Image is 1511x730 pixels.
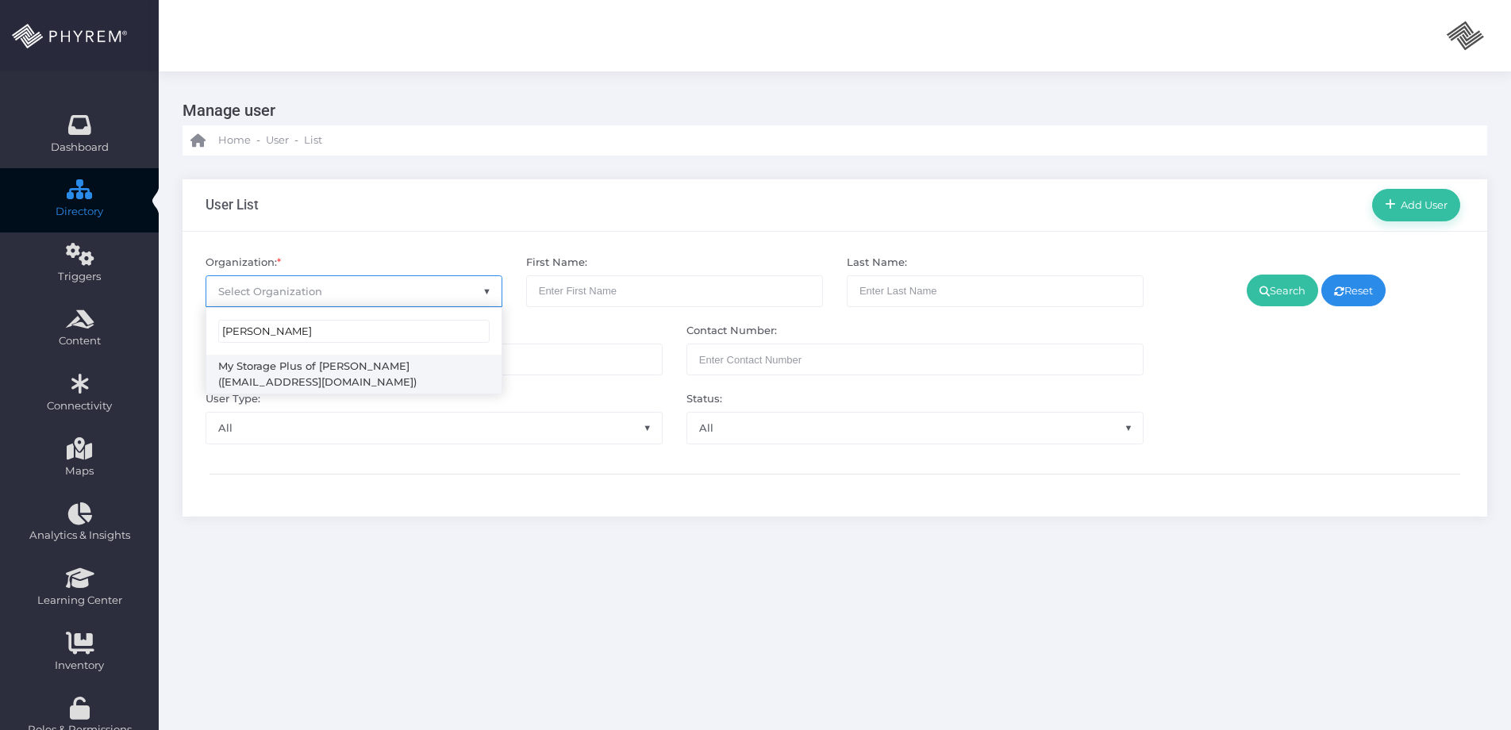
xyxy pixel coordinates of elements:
[1321,275,1386,306] a: Reset
[686,412,1144,444] span: All
[218,133,251,148] span: Home
[10,333,148,349] span: Content
[1396,198,1448,211] span: Add User
[1247,275,1318,306] a: Search
[65,463,94,479] span: Maps
[206,355,502,394] li: My Storage Plus of [PERSON_NAME] ([EMAIL_ADDRESS][DOMAIN_NAME])
[266,133,289,148] span: User
[51,140,109,156] span: Dashboard
[304,125,322,156] a: List
[1372,189,1460,221] a: Add User
[10,269,148,285] span: Triggers
[847,275,1144,307] input: Enter Last Name
[304,133,322,148] span: List
[10,658,148,674] span: Inventory
[526,275,823,307] input: Enter First Name
[292,133,301,148] li: -
[686,323,777,339] label: Contact Number:
[687,413,1143,443] span: All
[190,125,251,156] a: Home
[266,125,289,156] a: User
[206,413,662,443] span: All
[526,255,587,271] label: First Name:
[10,593,148,609] span: Learning Center
[847,255,907,271] label: Last Name:
[206,391,260,407] label: User Type:
[10,398,148,414] span: Connectivity
[10,204,148,220] span: Directory
[254,133,263,148] li: -
[206,255,281,271] label: Organization:
[218,285,322,298] span: Select Organization
[686,344,1144,375] input: Maximum of 10 digits required
[183,95,1475,125] h3: Manage user
[206,197,259,213] h3: User List
[206,412,663,444] span: All
[686,391,722,407] label: Status:
[10,528,148,544] span: Analytics & Insights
